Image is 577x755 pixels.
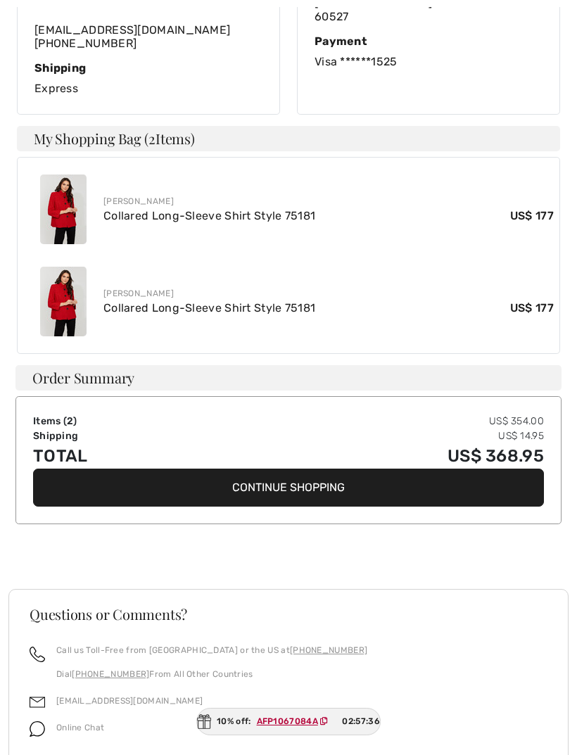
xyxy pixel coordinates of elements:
span: 02:57:36 [342,715,379,728]
img: call [30,647,45,662]
img: Collared Long-Sleeve Shirt Style 75181 [40,267,87,336]
div: 10% off: [196,708,381,735]
span: US$ 177 [510,208,554,224]
p: Dial From All Other Countries [56,668,367,680]
span: US$ 177 [510,300,554,317]
img: email [30,694,45,710]
td: Items ( ) [33,414,217,429]
div: Express [34,61,262,97]
a: Collared Long-Sleeve Shirt Style 75181 [103,301,315,315]
div: [PERSON_NAME] [103,287,554,300]
h3: Questions or Comments? [30,607,547,621]
span: 2 [148,129,156,148]
img: Collared Long-Sleeve Shirt Style 75181 [40,175,87,244]
td: Total [33,443,217,469]
a: [PHONE_NUMBER] [290,645,367,655]
a: [PHONE_NUMBER] [34,37,137,50]
td: US$ 368.95 [217,443,544,469]
span: Online Chat [56,723,104,732]
a: [PHONE_NUMBER] [72,669,149,679]
span: 2 [67,415,73,427]
td: Shipping [33,429,217,443]
a: [EMAIL_ADDRESS][DOMAIN_NAME] [56,696,203,706]
ins: AFP1067084A [257,716,318,726]
td: US$ 14.95 [217,429,544,443]
div: Shipping [34,61,262,75]
h4: My Shopping Bag ( Items) [17,126,560,151]
div: Order Summary [15,365,562,391]
div: Payment [315,34,543,48]
p: Call us Toll-Free from [GEOGRAPHIC_DATA] or the US at [56,644,367,656]
a: Collared Long-Sleeve Shirt Style 75181 [103,209,315,222]
img: Gift.svg [197,714,211,729]
td: US$ 354.00 [217,414,544,429]
button: Continue Shopping [33,469,544,507]
div: [PERSON_NAME] [103,195,554,208]
img: chat [30,721,45,737]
